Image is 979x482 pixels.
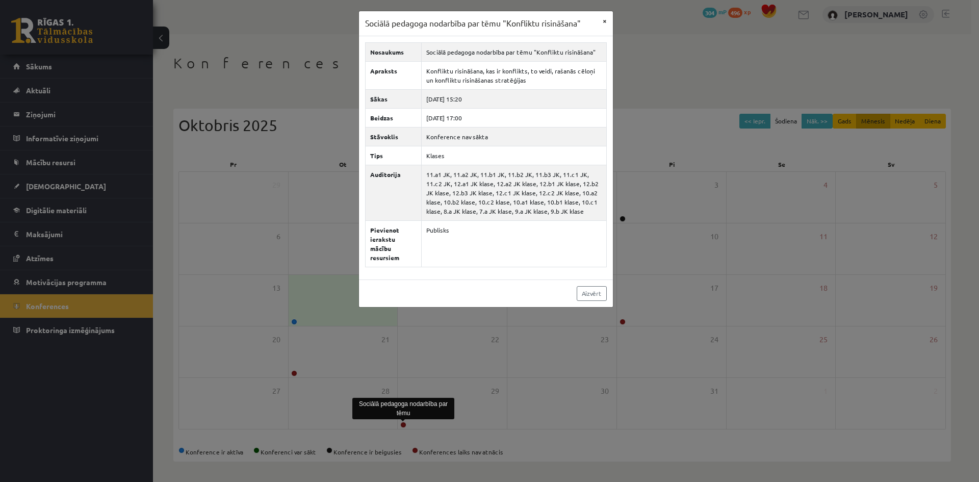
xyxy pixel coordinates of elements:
[365,165,422,220] th: Auditorija
[365,17,581,30] h3: Sociālā pedagoga nodarbība par tēmu "Konfliktu risināšana"
[365,61,422,89] th: Apraksts
[365,146,422,165] th: Tips
[422,42,606,61] td: Sociālā pedagoga nodarbība par tēmu "Konfliktu risināšana"
[365,108,422,127] th: Beidzas
[422,127,606,146] td: Konference nav sākta
[422,108,606,127] td: [DATE] 17:00
[577,286,607,301] a: Aizvērt
[365,42,422,61] th: Nosaukums
[422,89,606,108] td: [DATE] 15:20
[422,165,606,220] td: 11.a1 JK, 11.a2 JK, 11.b1 JK, 11.b2 JK, 11.b3 JK, 11.c1 JK, 11.c2 JK, 12.a1 JK klase, 12.a2 JK kl...
[365,89,422,108] th: Sākas
[365,220,422,267] th: Pievienot ierakstu mācību resursiem
[597,11,613,31] button: ×
[422,61,606,89] td: Konfliktu risināšana, kas ir konflikts, to veidi, rašanās cēloņi un konfliktu risināšanas stratēģ...
[365,127,422,146] th: Stāvoklis
[422,146,606,165] td: Klases
[422,220,606,267] td: Publisks
[352,398,454,419] div: Sociālā pedagoga nodarbība par tēmu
